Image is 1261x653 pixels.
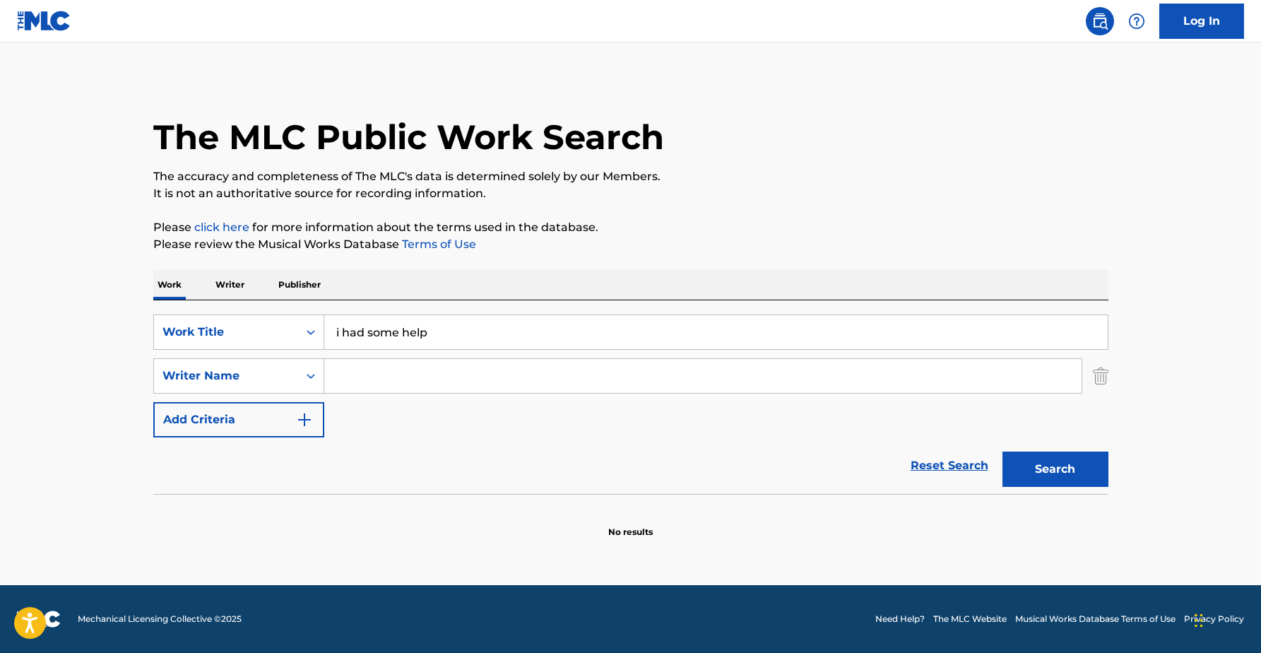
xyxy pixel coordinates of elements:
div: Writer Name [162,367,290,384]
p: No results [608,509,653,539]
img: logo [17,611,61,628]
p: Writer [211,270,249,300]
iframe: Chat Widget [1190,585,1261,653]
img: help [1128,13,1145,30]
a: The MLC Website [933,613,1007,625]
span: Mechanical Licensing Collective © 2025 [78,613,242,625]
p: Please for more information about the terms used in the database. [153,219,1108,236]
img: search [1091,13,1108,30]
a: Log In [1159,4,1244,39]
h1: The MLC Public Work Search [153,116,664,158]
p: The accuracy and completeness of The MLC's data is determined solely by our Members. [153,168,1108,185]
p: It is not an authoritative source for recording information. [153,185,1108,202]
button: Add Criteria [153,402,324,437]
img: Delete Criterion [1093,358,1108,394]
a: Privacy Policy [1184,613,1244,625]
div: Work Title [162,324,290,341]
a: Reset Search [904,450,995,481]
a: Terms of Use [399,237,476,251]
a: click here [194,220,249,234]
button: Search [1002,452,1108,487]
a: Need Help? [875,613,925,625]
img: MLC Logo [17,11,71,31]
a: Public Search [1086,7,1114,35]
a: Musical Works Database Terms of Use [1015,613,1176,625]
p: Please review the Musical Works Database [153,236,1108,253]
div: Help [1123,7,1151,35]
p: Publisher [274,270,325,300]
img: 9d2ae6d4665cec9f34b9.svg [296,411,313,428]
p: Work [153,270,186,300]
div: Drag [1195,599,1203,642]
form: Search Form [153,314,1108,494]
